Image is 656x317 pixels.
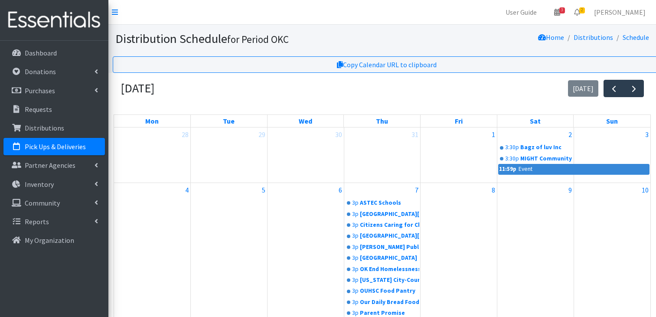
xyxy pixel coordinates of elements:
[498,164,649,174] a: 11:59pEvent
[3,82,105,99] a: Purchases
[257,127,267,141] a: July 29, 2025
[538,33,564,42] a: Home
[547,3,567,21] a: 3
[499,3,544,21] a: User Guide
[604,115,620,127] a: Sunday
[3,44,105,62] a: Dashboard
[574,127,650,183] td: August 3, 2025
[360,199,420,207] div: ASTEC Schools
[345,297,420,307] a: 3pOur Daily Bread Food and Resource Center
[360,287,420,295] div: OUHSC Food Pantry
[518,164,533,174] div: Event
[490,183,497,197] a: August 8, 2025
[352,221,359,229] div: 3p
[559,7,565,13] span: 3
[352,298,359,307] div: 3p
[25,236,74,245] p: My Organization
[360,210,420,219] div: [GEOGRAPHIC_DATA][US_STATE]
[587,3,653,21] a: [PERSON_NAME]
[498,154,573,164] a: 3:30pMIGHT Community Development
[333,127,344,141] a: July 30, 2025
[260,183,267,197] a: August 5, 2025
[25,161,75,170] p: Partner Agencies
[360,243,420,252] div: [PERSON_NAME] Public Schools
[360,298,420,307] div: Our Daily Bread Food and Resource Center
[421,127,497,183] td: August 1, 2025
[3,176,105,193] a: Inventory
[191,127,268,183] td: July 29, 2025
[579,7,585,13] span: 2
[520,154,573,163] div: MIGHT Community Development
[345,209,420,219] a: 3p[GEOGRAPHIC_DATA][US_STATE]
[360,221,420,229] div: Citizens Caring for Children
[345,253,420,263] a: 3p[GEOGRAPHIC_DATA]
[345,242,420,252] a: 3p[PERSON_NAME] Public Schools
[180,127,190,141] a: July 28, 2025
[297,115,314,127] a: Wednesday
[25,67,56,76] p: Donations
[574,33,613,42] a: Distributions
[374,115,390,127] a: Thursday
[25,180,54,189] p: Inventory
[121,81,154,96] h2: [DATE]
[144,115,161,127] a: Monday
[498,142,573,153] a: 3:30pBagz of luv Inc
[352,199,359,207] div: 3p
[567,127,574,141] a: August 2, 2025
[345,220,420,230] a: 3pCitizens Caring for Children
[352,254,359,262] div: 3p
[567,183,574,197] a: August 9, 2025
[227,33,289,46] small: for Period OKC
[337,183,344,197] a: August 6, 2025
[3,213,105,230] a: Reports
[490,127,497,141] a: August 1, 2025
[3,232,105,249] a: My Organization
[410,127,420,141] a: July 31, 2025
[183,183,190,197] a: August 4, 2025
[520,143,573,152] div: Bagz of luv Inc
[499,164,517,174] div: 11:59p
[3,194,105,212] a: Community
[25,124,64,132] p: Distributions
[345,286,420,296] a: 3pOUHSC Food Pantry
[453,115,464,127] a: Friday
[3,63,105,80] a: Donations
[352,243,359,252] div: 3p
[3,101,105,118] a: Requests
[25,142,86,151] p: Pick Ups & Deliveries
[352,265,359,274] div: 3p
[345,275,420,285] a: 3p[US_STATE] City-County Health Department
[528,115,542,127] a: Saturday
[604,80,624,98] button: Previous month
[505,154,519,163] div: 3:30p
[25,199,60,207] p: Community
[345,198,420,208] a: 3pASTEC Schools
[360,276,420,284] div: [US_STATE] City-County Health Department
[497,127,574,183] td: August 2, 2025
[345,264,420,275] a: 3pOK End Homelessness
[114,127,191,183] td: July 28, 2025
[25,217,49,226] p: Reports
[267,127,344,183] td: July 30, 2025
[345,231,420,241] a: 3p[GEOGRAPHIC_DATA][DEMOGRAPHIC_DATA]
[352,276,359,284] div: 3p
[25,49,57,57] p: Dashboard
[640,183,650,197] a: August 10, 2025
[413,183,420,197] a: August 7, 2025
[643,127,650,141] a: August 3, 2025
[25,105,52,114] p: Requests
[360,265,420,274] div: OK End Homelessness
[352,232,359,240] div: 3p
[568,80,599,97] button: [DATE]
[505,143,519,152] div: 3:30p
[567,3,587,21] a: 2
[115,31,424,46] h1: Distribution Schedule
[623,33,649,42] a: Schedule
[352,287,359,295] div: 3p
[360,254,420,262] div: [GEOGRAPHIC_DATA]
[3,6,105,35] img: HumanEssentials
[3,157,105,174] a: Partner Agencies
[360,232,420,240] div: [GEOGRAPHIC_DATA][DEMOGRAPHIC_DATA]
[3,119,105,137] a: Distributions
[25,86,55,95] p: Purchases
